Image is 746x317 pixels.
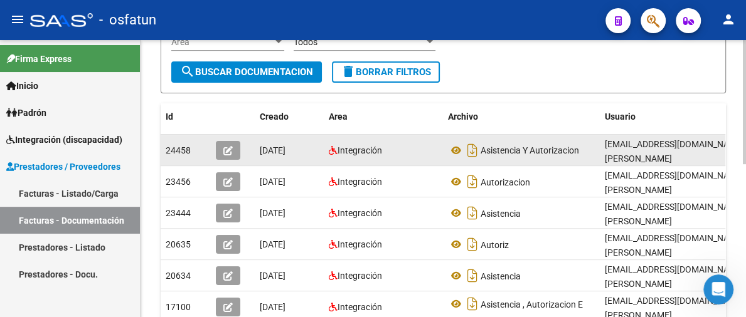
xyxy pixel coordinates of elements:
span: Integración [338,145,382,155]
span: Integración [338,208,382,218]
span: Todos [294,37,317,47]
span: Autorizacion [481,177,530,187]
span: Firma Express [6,52,72,66]
i: Descargar documento [464,266,481,286]
span: 24458 [166,145,191,155]
button: Buscar Documentacion [171,61,322,83]
span: Integración (discapacidad) [6,133,122,147]
span: Archivo [448,112,478,122]
mat-icon: search [180,64,195,79]
button: Borrar Filtros [332,61,440,83]
span: Id [166,112,173,122]
span: 20635 [166,239,191,249]
span: Autoriz [481,239,509,249]
span: - osfatun [99,6,156,34]
span: [DATE] [260,239,285,249]
mat-icon: person [721,12,736,27]
datatable-header-cell: Area [324,103,443,130]
span: Borrar Filtros [341,66,431,78]
mat-icon: delete [341,64,356,79]
span: Prestadores / Proveedores [6,160,120,174]
span: Área [171,37,273,48]
i: Descargar documento [464,140,481,160]
iframe: Intercom live chat [703,274,733,304]
i: Descargar documento [464,172,481,192]
datatable-header-cell: Archivo [443,103,600,130]
i: Descargar documento [464,203,481,223]
datatable-header-cell: Creado [255,103,324,130]
datatable-header-cell: Id [161,103,211,130]
span: [DATE] [260,302,285,312]
span: 20634 [166,271,191,281]
span: Usuario [605,112,636,122]
span: 23444 [166,208,191,218]
span: [DATE] [260,208,285,218]
span: [DATE] [260,177,285,187]
span: Integración [338,302,382,312]
span: Asistencia Y Autorizacion [481,145,579,155]
mat-icon: menu [10,12,25,27]
span: Area [329,112,348,122]
span: 23456 [166,177,191,187]
span: Integración [338,177,382,187]
span: Integración [338,239,382,249]
span: Creado [260,112,289,122]
span: 17100 [166,302,191,312]
span: Integración [338,271,382,281]
span: Padrón [6,106,46,120]
span: Inicio [6,79,38,93]
i: Descargar documento [464,234,481,254]
span: Buscar Documentacion [180,66,313,78]
span: Asistencia [481,271,521,281]
span: Asistencia [481,208,521,218]
span: [DATE] [260,145,285,155]
span: [DATE] [260,271,285,281]
i: Descargar documento [464,294,481,314]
